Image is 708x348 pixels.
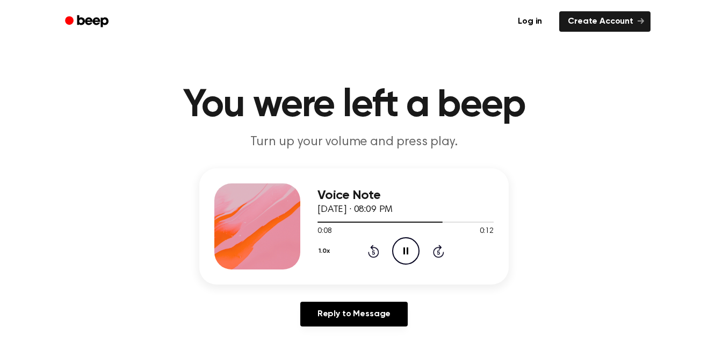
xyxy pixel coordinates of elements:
[559,11,651,32] a: Create Account
[79,86,629,125] h1: You were left a beep
[57,11,118,32] a: Beep
[317,188,494,203] h3: Voice Note
[480,226,494,237] span: 0:12
[317,226,331,237] span: 0:08
[507,9,553,34] a: Log in
[317,205,393,215] span: [DATE] · 08:09 PM
[300,302,408,326] a: Reply to Message
[148,133,560,151] p: Turn up your volume and press play.
[317,242,334,260] button: 1.0x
